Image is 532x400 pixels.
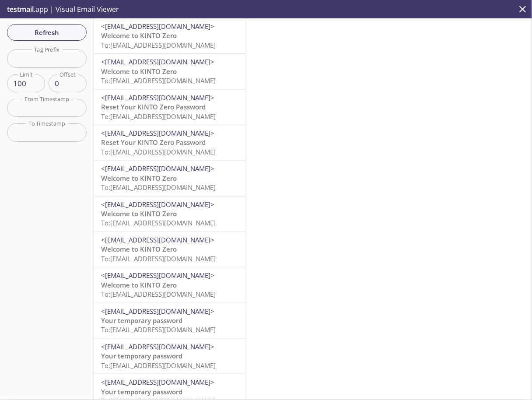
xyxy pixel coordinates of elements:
[101,112,216,121] span: To: [EMAIL_ADDRESS][DOMAIN_NAME]
[101,290,216,298] span: To: [EMAIL_ADDRESS][DOMAIN_NAME]
[101,325,216,334] span: To: [EMAIL_ADDRESS][DOMAIN_NAME]
[101,147,216,156] span: To: [EMAIL_ADDRESS][DOMAIN_NAME]
[7,4,34,14] span: testmail
[101,102,206,111] span: Reset Your KINTO Zero Password
[101,93,214,102] span: <[EMAIL_ADDRESS][DOMAIN_NAME]>
[101,31,177,40] span: Welcome to KINTO Zero
[101,235,214,244] span: <[EMAIL_ADDRESS][DOMAIN_NAME]>
[101,129,214,137] span: <[EMAIL_ADDRESS][DOMAIN_NAME]>
[101,200,214,209] span: <[EMAIL_ADDRESS][DOMAIN_NAME]>
[101,57,214,66] span: <[EMAIL_ADDRESS][DOMAIN_NAME]>
[101,245,177,253] span: Welcome to KINTO Zero
[101,76,216,85] span: To: [EMAIL_ADDRESS][DOMAIN_NAME]
[101,387,182,396] span: Your temporary password
[94,18,246,53] div: <[EMAIL_ADDRESS][DOMAIN_NAME]>Welcome to KINTO ZeroTo:[EMAIL_ADDRESS][DOMAIN_NAME]
[94,54,246,89] div: <[EMAIL_ADDRESS][DOMAIN_NAME]>Welcome to KINTO ZeroTo:[EMAIL_ADDRESS][DOMAIN_NAME]
[101,174,177,182] span: Welcome to KINTO Zero
[94,267,246,302] div: <[EMAIL_ADDRESS][DOMAIN_NAME]>Welcome to KINTO ZeroTo:[EMAIL_ADDRESS][DOMAIN_NAME]
[101,281,177,289] span: Welcome to KINTO Zero
[94,196,246,232] div: <[EMAIL_ADDRESS][DOMAIN_NAME]>Welcome to KINTO ZeroTo:[EMAIL_ADDRESS][DOMAIN_NAME]
[101,22,214,31] span: <[EMAIL_ADDRESS][DOMAIN_NAME]>
[101,307,214,316] span: <[EMAIL_ADDRESS][DOMAIN_NAME]>
[101,351,182,360] span: Your temporary password
[94,303,246,338] div: <[EMAIL_ADDRESS][DOMAIN_NAME]>Your temporary passwordTo:[EMAIL_ADDRESS][DOMAIN_NAME]
[101,164,214,173] span: <[EMAIL_ADDRESS][DOMAIN_NAME]>
[101,378,214,386] span: <[EMAIL_ADDRESS][DOMAIN_NAME]>
[101,138,206,147] span: Reset Your KINTO Zero Password
[101,342,214,351] span: <[EMAIL_ADDRESS][DOMAIN_NAME]>
[94,125,246,160] div: <[EMAIL_ADDRESS][DOMAIN_NAME]>Reset Your KINTO Zero PasswordTo:[EMAIL_ADDRESS][DOMAIN_NAME]
[94,90,246,125] div: <[EMAIL_ADDRESS][DOMAIN_NAME]>Reset Your KINTO Zero PasswordTo:[EMAIL_ADDRESS][DOMAIN_NAME]
[14,27,80,38] span: Refresh
[101,361,216,370] span: To: [EMAIL_ADDRESS][DOMAIN_NAME]
[94,339,246,374] div: <[EMAIL_ADDRESS][DOMAIN_NAME]>Your temporary passwordTo:[EMAIL_ADDRESS][DOMAIN_NAME]
[94,161,246,196] div: <[EMAIL_ADDRESS][DOMAIN_NAME]>Welcome to KINTO ZeroTo:[EMAIL_ADDRESS][DOMAIN_NAME]
[101,183,216,192] span: To: [EMAIL_ADDRESS][DOMAIN_NAME]
[101,271,214,280] span: <[EMAIL_ADDRESS][DOMAIN_NAME]>
[101,316,182,325] span: Your temporary password
[101,254,216,263] span: To: [EMAIL_ADDRESS][DOMAIN_NAME]
[101,41,216,49] span: To: [EMAIL_ADDRESS][DOMAIN_NAME]
[101,218,216,227] span: To: [EMAIL_ADDRESS][DOMAIN_NAME]
[101,209,177,218] span: Welcome to KINTO Zero
[7,24,87,41] button: Refresh
[94,232,246,267] div: <[EMAIL_ADDRESS][DOMAIN_NAME]>Welcome to KINTO ZeroTo:[EMAIL_ADDRESS][DOMAIN_NAME]
[101,67,177,76] span: Welcome to KINTO Zero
